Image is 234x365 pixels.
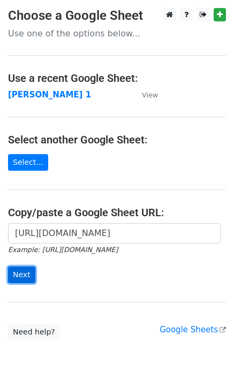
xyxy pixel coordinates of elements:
input: Paste your Google Sheet URL here [8,223,221,244]
h4: Copy/paste a Google Sheet URL: [8,206,226,219]
h4: Use a recent Google Sheet: [8,72,226,85]
small: View [142,91,158,99]
iframe: Chat Widget [180,314,234,365]
input: Next [8,267,35,283]
a: Google Sheets [160,325,226,334]
small: Example: [URL][DOMAIN_NAME] [8,246,118,254]
a: View [131,90,158,100]
h3: Choose a Google Sheet [8,8,226,24]
a: Select... [8,154,48,171]
a: [PERSON_NAME] 1 [8,90,91,100]
h4: Select another Google Sheet: [8,133,226,146]
a: Need help? [8,324,60,340]
p: Use one of the options below... [8,28,226,39]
